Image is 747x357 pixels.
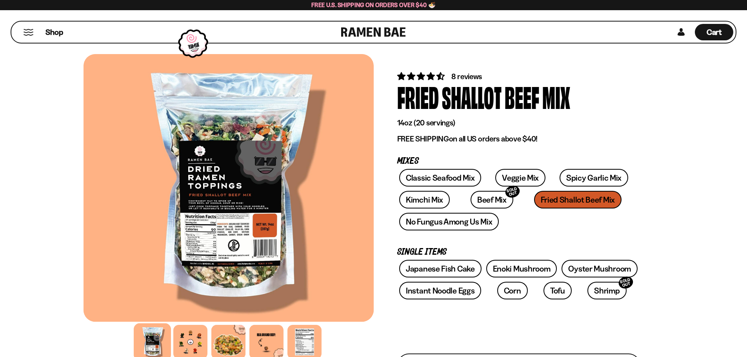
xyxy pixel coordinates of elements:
[695,22,733,43] a: Cart
[311,1,436,9] span: Free U.S. Shipping on Orders over $40 🍜
[45,27,63,38] span: Shop
[45,24,63,40] a: Shop
[397,248,640,256] p: Single Items
[497,282,528,299] a: Corn
[399,191,450,208] a: Kimchi Mix
[504,184,521,199] div: SOLD OUT
[399,169,481,187] a: Classic Seafood Mix
[505,82,539,111] div: Beef
[23,29,34,36] button: Mobile Menu Trigger
[397,71,446,81] span: 4.62 stars
[471,191,513,208] a: Beef MixSOLD OUT
[399,213,499,230] a: No Fungus Among Us Mix
[617,275,634,290] div: SOLD OUT
[495,169,545,187] a: Veggie Mix
[486,260,557,277] a: Enoki Mushroom
[560,169,628,187] a: Spicy Garlic Mix
[543,282,572,299] a: Tofu
[397,158,640,165] p: Mixes
[399,260,482,277] a: Japanese Fish Cake
[397,118,640,128] p: 14oz (20 servings)
[587,282,626,299] a: ShrimpSOLD OUT
[542,82,570,111] div: Mix
[397,134,640,144] p: on all US orders above $40!
[442,82,502,111] div: Shallot
[399,282,481,299] a: Instant Noodle Eggs
[397,82,439,111] div: Fried
[397,134,449,143] strong: FREE SHIPPING
[707,27,722,37] span: Cart
[562,260,638,277] a: Oyster Mushroom
[451,72,482,81] span: 8 reviews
